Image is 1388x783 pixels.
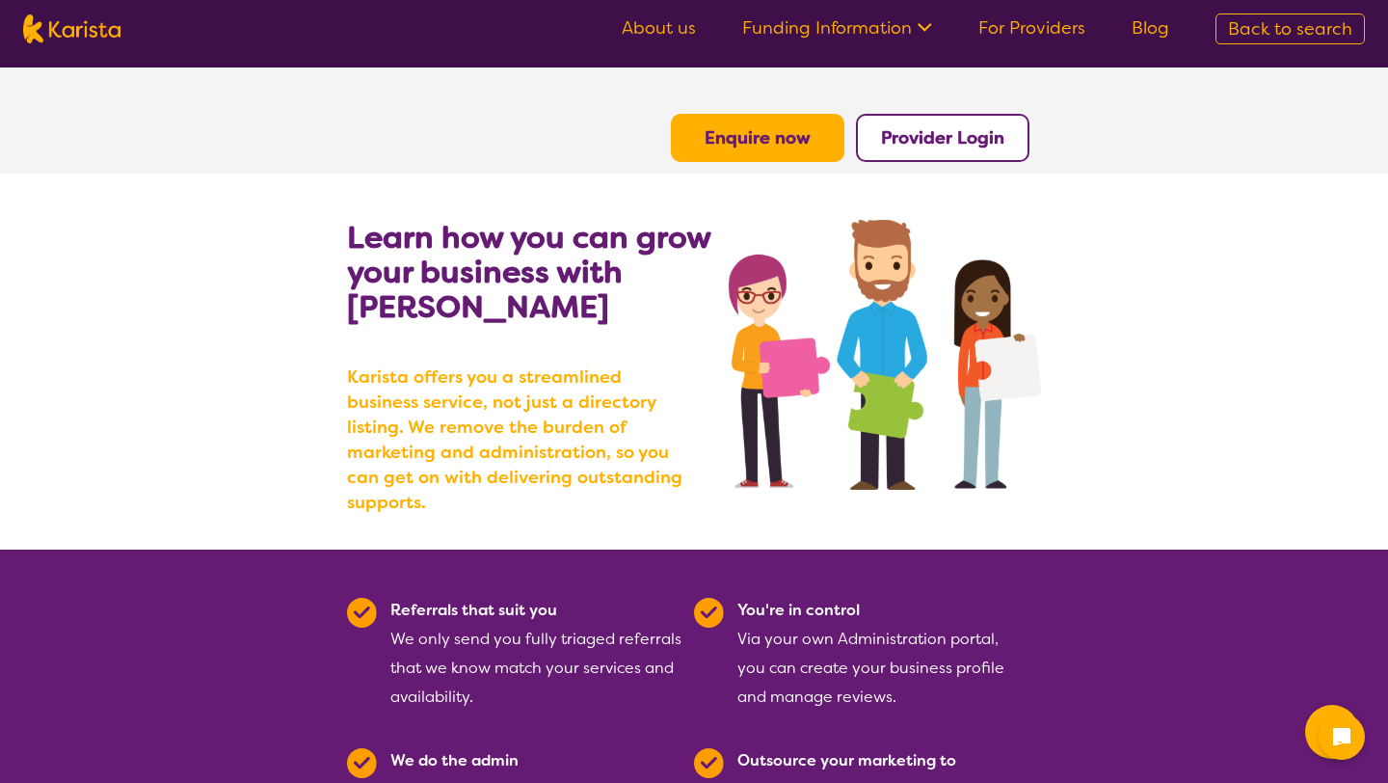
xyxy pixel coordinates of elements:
button: Provider Login [856,114,1029,162]
b: Referrals that suit you [390,600,557,620]
button: Channel Menu [1305,705,1359,759]
img: Tick [694,598,724,628]
img: Karista logo [23,14,120,43]
span: Back to search [1228,17,1352,40]
img: Tick [694,748,724,778]
img: Tick [347,598,377,628]
b: You're in control [737,600,860,620]
b: Learn how you can grow your business with [PERSON_NAME] [347,217,710,327]
b: Karista offers you a streamlined business service, not just a directory listing. We remove the bu... [347,364,694,515]
a: For Providers [978,16,1085,40]
a: Funding Information [742,16,932,40]
div: We only send you fully triaged referrals that we know match your services and availability. [390,596,682,712]
a: Blog [1132,16,1169,40]
a: Provider Login [881,126,1004,149]
img: grow your business with Karista [729,220,1041,490]
b: We do the admin [390,750,519,770]
a: Back to search [1215,13,1365,44]
div: Via your own Administration portal, you can create your business profile and manage reviews. [737,596,1029,712]
button: Enquire now [671,114,844,162]
a: About us [622,16,696,40]
img: Tick [347,748,377,778]
a: Enquire now [705,126,811,149]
